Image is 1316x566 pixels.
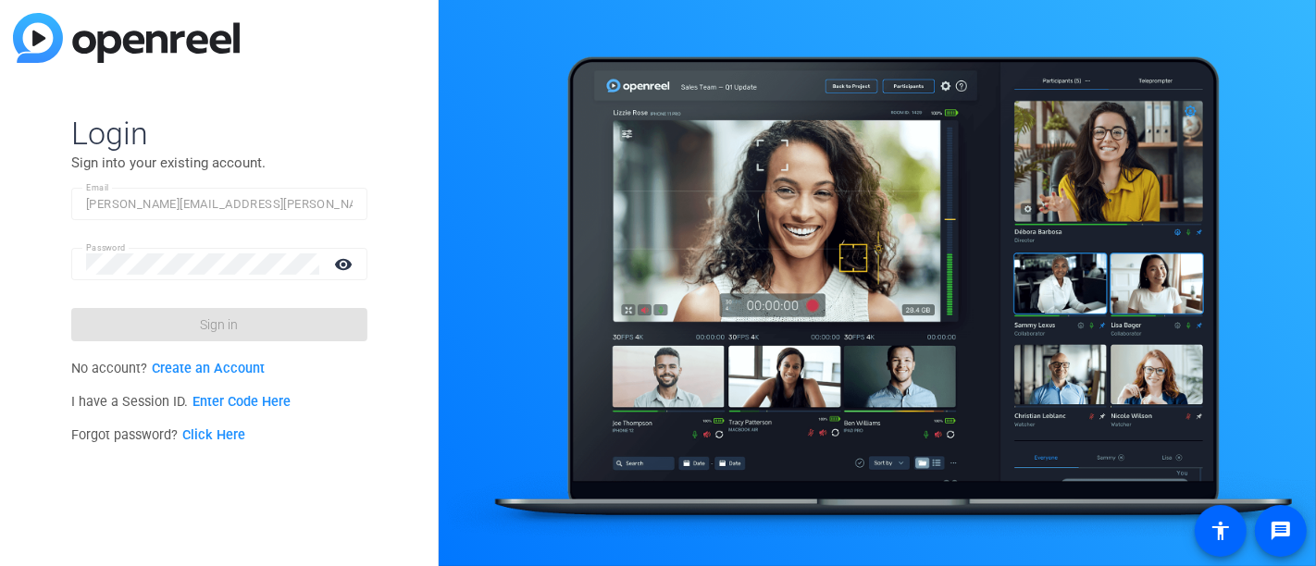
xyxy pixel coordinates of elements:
[1270,520,1292,542] mat-icon: message
[192,394,291,410] a: Enter Code Here
[71,114,367,153] span: Login
[86,193,353,215] input: Enter Email Address
[1210,520,1232,542] mat-icon: accessibility
[71,427,245,443] span: Forgot password?
[71,153,367,173] p: Sign into your existing account.
[152,361,265,376] a: Create an Account
[71,394,291,410] span: I have a Session ID.
[86,243,126,253] mat-label: Password
[86,183,109,193] mat-label: Email
[71,361,265,376] span: No account?
[323,251,367,277] mat-icon: visibility
[182,427,245,443] a: Click Here
[13,13,240,63] img: blue-gradient.svg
